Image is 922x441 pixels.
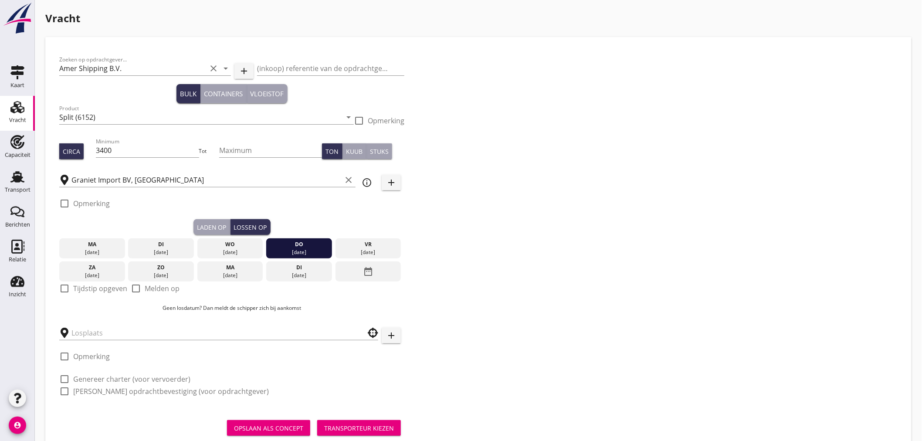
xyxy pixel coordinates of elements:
[219,143,322,157] input: Maximum
[343,175,354,185] i: clear
[61,241,123,248] div: ma
[208,63,219,74] i: clear
[322,143,342,159] button: Ton
[234,223,267,232] div: Lossen op
[61,248,123,256] div: [DATE]
[9,292,26,297] div: Inzicht
[96,143,199,157] input: Minimum
[176,84,200,103] button: Bulk
[59,110,342,124] input: Product
[239,66,249,76] i: add
[268,264,330,271] div: di
[200,84,247,103] button: Containers
[10,82,24,88] div: Kaart
[145,284,180,293] label: Melden op
[370,147,389,156] div: Stuks
[204,89,243,99] div: Containers
[73,352,110,361] label: Opmerking
[346,147,363,156] div: Kuub
[61,264,123,271] div: za
[59,143,84,159] button: Circa
[73,199,110,208] label: Opmerking
[73,387,269,396] label: [PERSON_NAME] opdrachtbevestiging (voor opdrachtgever)
[368,116,404,125] label: Opmerking
[193,219,230,235] button: Laden op
[268,241,330,248] div: do
[338,248,399,256] div: [DATE]
[73,284,127,293] label: Tijdstip opgeven
[9,257,26,262] div: Relatie
[386,177,397,188] i: add
[230,219,271,235] button: Lossen op
[220,63,231,74] i: arrow_drop_down
[200,271,261,279] div: [DATE]
[130,241,192,248] div: di
[71,326,354,340] input: Losplaats
[71,173,342,187] input: Laadplaats
[5,152,31,158] div: Capaciteit
[268,248,330,256] div: [DATE]
[130,264,192,271] div: zo
[200,241,261,248] div: wo
[130,248,192,256] div: [DATE]
[268,271,330,279] div: [DATE]
[130,271,192,279] div: [DATE]
[63,147,80,156] div: Circa
[9,117,26,123] div: Vracht
[342,143,366,159] button: Kuub
[338,241,399,248] div: vr
[5,222,30,227] div: Berichten
[386,330,397,341] i: add
[45,10,912,26] h1: Vracht
[251,89,284,99] div: Vloeistof
[366,143,392,159] button: Stuks
[343,112,354,122] i: arrow_drop_down
[199,147,219,155] div: Tot
[61,271,123,279] div: [DATE]
[247,84,288,103] button: Vloeistof
[59,61,207,75] input: Zoeken op opdrachtgever...
[180,89,197,99] div: Bulk
[200,264,261,271] div: ma
[73,375,190,383] label: Genereer charter (voor vervoerder)
[324,424,394,433] div: Transporteur kiezen
[325,147,339,156] div: Ton
[9,417,26,434] i: account_circle
[257,61,404,75] input: (inkoop) referentie van de opdrachtgever
[234,424,303,433] div: Opslaan als concept
[200,248,261,256] div: [DATE]
[362,177,372,188] i: info_outline
[317,420,401,436] button: Transporteur kiezen
[227,420,310,436] button: Opslaan als concept
[2,2,33,34] img: logo-small.a267ee39.svg
[197,223,227,232] div: Laden op
[5,187,31,193] div: Transport
[363,264,373,279] i: date_range
[59,304,404,312] p: Geen losdatum? Dan meldt de schipper zich bij aankomst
